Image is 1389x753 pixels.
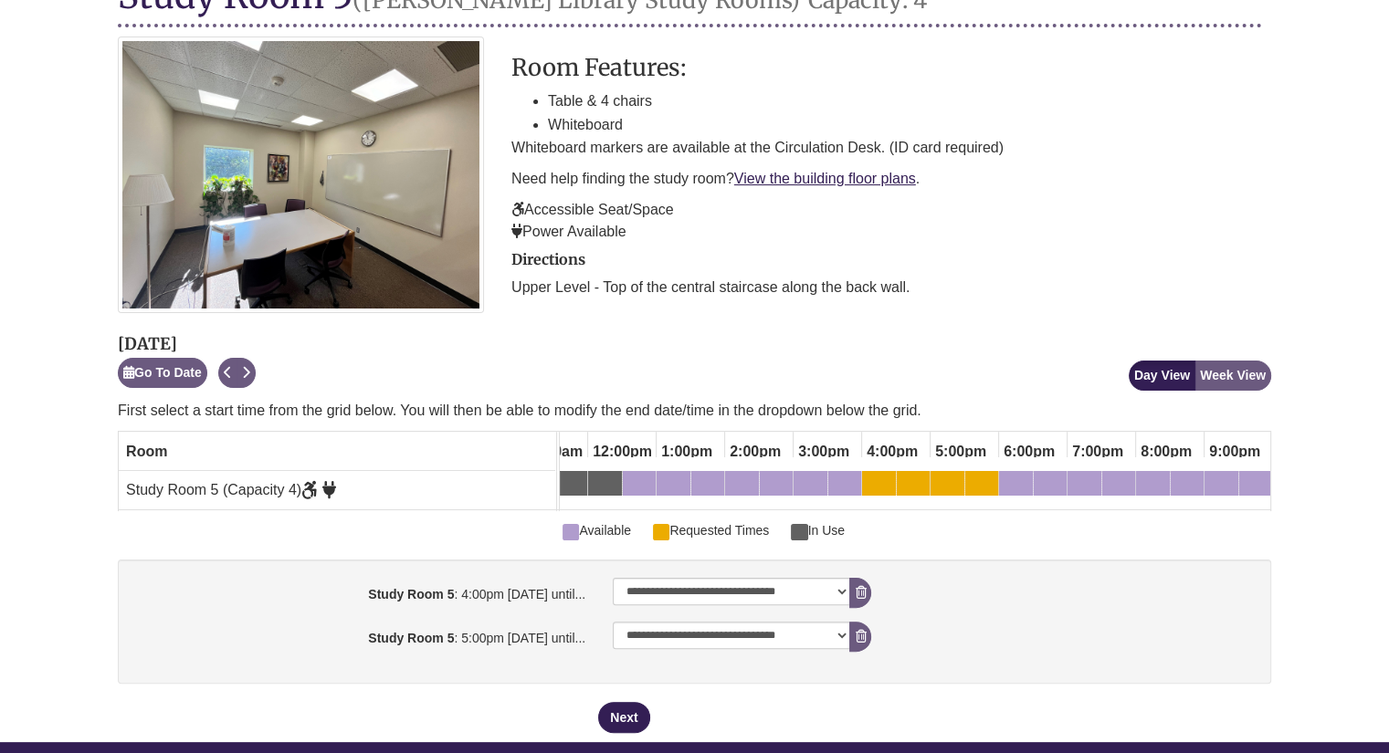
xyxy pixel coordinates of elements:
img: Study Room 5 [118,37,484,313]
span: 7:00pm [1068,436,1128,467]
label: : 5:00pm [DATE] until... [122,622,599,648]
a: 1:30pm Tuesday, September 9, 2025 - Study Room 5 - Available [691,471,724,502]
li: Whiteboard [548,113,1271,137]
span: 6:00pm [999,436,1059,467]
a: 5:30pm Tuesday, September 9, 2025 - Study Room 5 - Available [965,471,998,502]
a: 5:00pm Tuesday, September 9, 2025 - Study Room 5 - Available [931,471,964,502]
a: 2:30pm Tuesday, September 9, 2025 - Study Room 5 - Available [760,471,793,502]
h3: Room Features: [511,55,1271,80]
span: Study Room 5 (Capacity 4) [126,482,336,497]
span: 5:00pm [931,436,991,467]
h2: Directions [511,252,1271,268]
button: Previous [218,358,237,388]
button: Week View [1194,361,1271,391]
a: 7:30pm Tuesday, September 9, 2025 - Study Room 5 - Available [1102,471,1135,502]
p: Upper Level - Top of the central staircase along the back wall. [511,277,1271,298]
a: 4:00pm Tuesday, September 9, 2025 - Study Room 5 - Requested Times [862,471,896,502]
button: Next [237,358,256,388]
span: 2:00pm [725,436,785,467]
button: Day View [1129,361,1195,391]
a: View the building floor plans [734,171,916,186]
h2: [DATE] [118,335,256,353]
a: 6:30pm Tuesday, September 9, 2025 - Study Room 5 - Available [1034,471,1067,502]
span: Requested Times [653,520,769,540]
strong: Study Room 5 [368,631,454,645]
span: 4:00pm [862,436,922,467]
strong: Study Room 5 [368,587,454,601]
a: 2:00pm Tuesday, September 9, 2025 - Study Room 5 - Available [725,471,759,502]
a: 3:30pm Tuesday, September 9, 2025 - Study Room 5 - Available [828,471,861,502]
a: 11:30am Tuesday, September 9, 2025 - Study Room 5 - In Use [554,471,587,502]
a: 12:30pm Tuesday, September 9, 2025 - Study Room 5 - Available [623,471,656,502]
div: description [511,55,1271,242]
label: : 4:00pm [DATE] until... [122,578,599,604]
span: 1:00pm [657,436,717,467]
a: 9:00pm Tuesday, September 9, 2025 - Study Room 5 - Available [1205,471,1238,502]
span: In Use [791,520,845,540]
span: Available [563,520,631,540]
div: booking form [118,560,1271,733]
a: 8:00pm Tuesday, September 9, 2025 - Study Room 5 - Available [1136,471,1170,502]
p: Whiteboard markers are available at the Circulation Desk. (ID card required) [511,137,1271,159]
span: Room [126,444,167,459]
p: Need help finding the study room? . [511,168,1271,190]
div: directions [511,252,1271,299]
a: 7:00pm Tuesday, September 9, 2025 - Study Room 5 - Available [1068,471,1101,502]
span: 9:00pm [1205,436,1265,467]
span: 8:00pm [1136,436,1196,467]
p: First select a start time from the grid below. You will then be able to modify the end date/time ... [118,400,1271,422]
a: 6:00pm Tuesday, September 9, 2025 - Study Room 5 - Available [999,471,1033,502]
button: Go To Date [118,358,207,388]
a: 1:00pm Tuesday, September 9, 2025 - Study Room 5 - Available [657,471,690,502]
button: Next [598,702,649,733]
a: 3:00pm Tuesday, September 9, 2025 - Study Room 5 - Available [794,471,827,502]
a: 4:30pm Tuesday, September 9, 2025 - Study Room 5 - Requested Times [897,471,930,502]
li: Table & 4 chairs [548,89,1271,113]
span: 3:00pm [794,436,854,467]
a: 12:00pm Tuesday, September 9, 2025 - Study Room 5 - In Use [588,471,622,502]
a: 9:30pm Tuesday, September 9, 2025 - Study Room 5 - Available [1239,471,1272,502]
a: 8:30pm Tuesday, September 9, 2025 - Study Room 5 - Available [1171,471,1204,502]
span: 12:00pm [588,436,657,467]
p: Accessible Seat/Space Power Available [511,199,1271,243]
